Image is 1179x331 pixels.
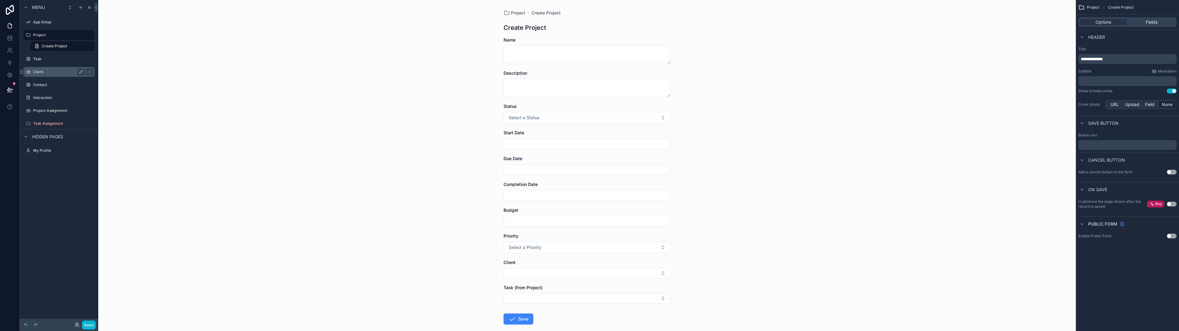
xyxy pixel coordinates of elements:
[1078,69,1091,74] label: Subtitle
[1088,34,1105,40] span: Header
[33,82,93,87] label: Contact
[33,69,82,74] label: Client
[1078,234,1112,238] div: Enable Public Form
[504,104,517,109] span: Status
[1146,19,1158,25] span: Fields
[33,121,93,126] label: Task Assignment
[504,10,525,16] a: Project
[1111,101,1119,108] span: URL
[23,106,95,116] a: Project Assignment
[1078,140,1177,150] div: scrollable content
[33,57,93,61] label: Task
[1078,76,1177,86] div: scrollable content
[1125,101,1139,108] span: Upload
[1088,221,1117,227] span: Public form
[1155,202,1161,207] span: Pro
[531,10,561,16] a: Create Project
[33,148,93,153] label: My Profile
[504,313,533,325] button: Save
[23,93,95,103] a: Interaction
[504,182,538,187] span: Completion Date
[504,293,671,304] button: Select Button
[1152,69,1177,74] a: Markdown
[504,70,527,76] span: Description
[504,242,671,253] button: Select Button
[1087,5,1099,10] span: Project
[1145,101,1154,108] span: Field
[1078,199,1147,209] label: Customize the page shown after the record is saved
[33,108,93,113] label: Project Assignment
[32,134,63,140] span: Hidden pages
[504,260,516,265] span: Client
[23,54,95,64] a: Task
[23,17,95,27] a: App Setup
[23,67,95,77] a: Client
[504,285,543,290] span: Task (from Project)
[23,80,95,90] a: Contact
[33,95,93,100] label: Interaction
[1078,133,1097,138] label: Button text
[1078,47,1177,52] label: Title
[42,44,67,49] span: Create Project
[1095,19,1111,25] span: Options
[1088,157,1125,163] span: Cancel button
[1158,69,1177,74] span: Markdown
[33,20,93,25] label: App Setup
[1088,120,1119,126] span: Save button
[509,244,541,250] span: Select a Priority
[504,37,516,42] span: Name
[1088,187,1107,193] span: On save
[504,130,524,135] span: Start Date
[504,23,546,32] h1: Create Project
[82,321,96,329] button: Done
[31,41,95,51] a: Create Project
[511,10,525,16] span: Project
[504,112,671,124] button: Select Button
[504,233,518,238] span: Priority
[1078,170,1133,175] label: Add a cancel button to the form
[23,30,95,40] a: Project
[1108,5,1134,10] span: Create Project
[33,33,91,37] label: Project
[1078,54,1177,64] div: scrollable content
[1078,102,1103,107] label: Cover photo
[504,207,518,213] span: Budget
[504,156,522,161] span: Due Date
[23,146,95,156] a: My Profile
[23,119,95,128] a: Task Assignment
[504,268,671,278] button: Select Button
[1078,89,1112,93] div: Show breadcrumbs
[1162,101,1173,108] span: None
[509,115,540,121] span: Select a Status
[32,4,45,10] span: Menu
